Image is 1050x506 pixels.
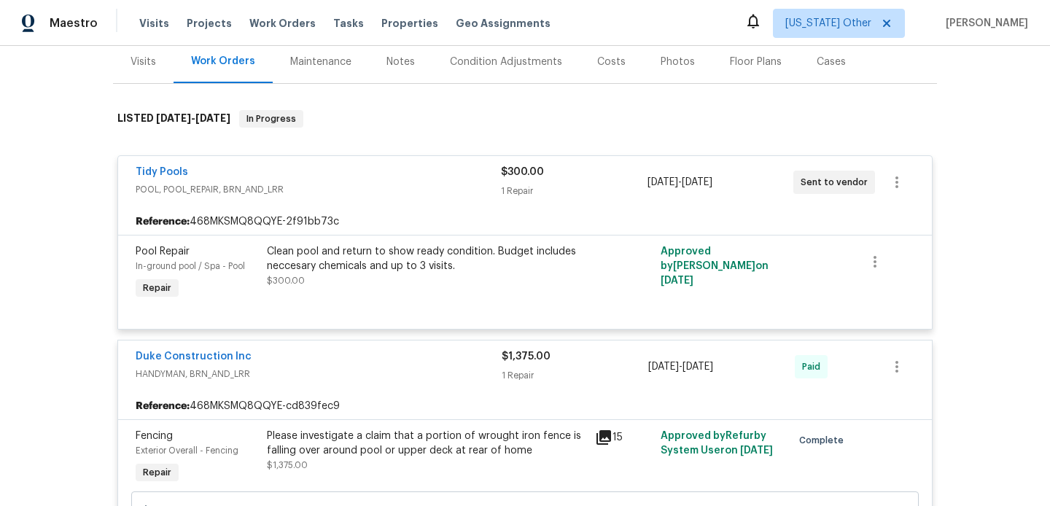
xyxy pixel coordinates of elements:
[156,113,230,123] span: -
[136,351,252,362] a: Duke Construction Inc
[118,209,932,235] div: 468MKSMQ8QQYE-2f91bb73c
[333,18,364,28] span: Tasks
[136,446,238,455] span: Exterior Overall - Fencing
[661,431,773,456] span: Approved by Refurby System User on
[661,246,769,286] span: Approved by [PERSON_NAME] on
[450,55,562,69] div: Condition Adjustments
[502,368,648,383] div: 1 Repair
[136,367,502,381] span: HANDYMAN, BRN_AND_LRR
[801,175,874,190] span: Sent to vendor
[595,429,652,446] div: 15
[131,55,156,69] div: Visits
[136,167,188,177] a: Tidy Pools
[117,110,230,128] h6: LISTED
[817,55,846,69] div: Cases
[661,276,693,286] span: [DATE]
[682,362,713,372] span: [DATE]
[940,16,1028,31] span: [PERSON_NAME]
[502,351,551,362] span: $1,375.00
[267,429,586,458] div: Please investigate a claim that a portion of wrought iron fence is falling over around pool or up...
[648,362,679,372] span: [DATE]
[661,55,695,69] div: Photos
[113,96,937,142] div: LISTED [DATE]-[DATE]In Progress
[249,16,316,31] span: Work Orders
[386,55,415,69] div: Notes
[137,465,177,480] span: Repair
[50,16,98,31] span: Maestro
[501,167,544,177] span: $300.00
[136,262,245,270] span: In-ground pool / Spa - Pool
[195,113,230,123] span: [DATE]
[802,359,826,374] span: Paid
[187,16,232,31] span: Projects
[156,113,191,123] span: [DATE]
[647,175,712,190] span: -
[191,54,255,69] div: Work Orders
[381,16,438,31] span: Properties
[647,177,678,187] span: [DATE]
[136,214,190,229] b: Reference:
[241,112,302,126] span: In Progress
[648,359,713,374] span: -
[267,244,586,273] div: Clean pool and return to show ready condition. Budget includes neccesary chemicals and up to 3 vi...
[290,55,351,69] div: Maintenance
[118,393,932,419] div: 468MKSMQ8QQYE-cd839fec9
[785,16,871,31] span: [US_STATE] Other
[597,55,626,69] div: Costs
[136,399,190,413] b: Reference:
[137,281,177,295] span: Repair
[456,16,551,31] span: Geo Assignments
[740,445,773,456] span: [DATE]
[139,16,169,31] span: Visits
[136,246,190,257] span: Pool Repair
[501,184,647,198] div: 1 Repair
[267,276,305,285] span: $300.00
[136,182,501,197] span: POOL, POOL_REPAIR, BRN_AND_LRR
[799,433,849,448] span: Complete
[136,431,173,441] span: Fencing
[730,55,782,69] div: Floor Plans
[682,177,712,187] span: [DATE]
[267,461,308,470] span: $1,375.00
